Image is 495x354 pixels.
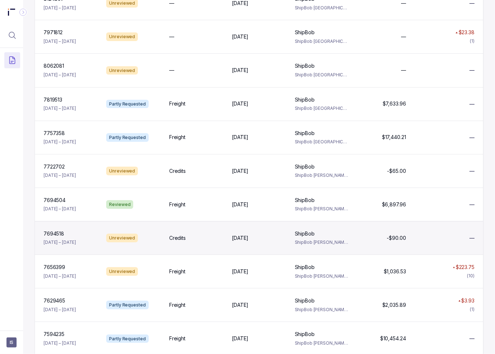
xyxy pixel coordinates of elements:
[295,4,349,12] p: ShipBob [GEOGRAPHIC_DATA][PERSON_NAME]
[470,37,474,45] div: (1)
[295,138,349,145] p: ShipBob [GEOGRAPHIC_DATA][PERSON_NAME]
[44,205,76,212] p: [DATE] – [DATE]
[469,201,474,208] span: —
[459,29,474,36] p: $23.38
[380,335,406,342] p: $10,454.24
[382,134,406,141] p: $17,440.21
[106,267,138,276] div: Unreviewed
[232,100,248,107] p: [DATE]
[232,33,248,40] p: [DATE]
[169,100,185,107] p: Freight
[169,268,185,275] p: Freight
[295,105,349,112] p: ShipBob [GEOGRAPHIC_DATA][PERSON_NAME]
[19,8,27,17] div: Collapse Icon
[469,234,474,242] span: —
[44,172,76,179] p: [DATE] – [DATE]
[106,200,133,209] div: Reviewed
[295,205,349,212] p: ShipBob [PERSON_NAME][GEOGRAPHIC_DATA], ShipBob [GEOGRAPHIC_DATA][PERSON_NAME]
[295,297,315,304] p: ShipBob
[44,4,76,12] p: [DATE] – [DATE]
[401,33,406,40] p: —
[384,268,406,275] p: $1,036.53
[383,100,406,107] p: $7,633.96
[44,105,76,112] p: [DATE] – [DATE]
[232,268,248,275] p: [DATE]
[106,66,138,75] div: Unreviewed
[106,32,138,41] div: Unreviewed
[44,29,63,36] p: 7971812
[169,335,185,342] p: Freight
[169,67,174,74] p: —
[44,138,76,145] p: [DATE] – [DATE]
[458,300,460,302] img: red pointer upwards
[106,301,148,309] div: Partly Requested
[295,29,315,36] p: ShipBob
[232,301,248,309] p: [DATE]
[106,100,148,108] div: Partly Requested
[295,172,349,179] p: ShipBob [PERSON_NAME][GEOGRAPHIC_DATA]
[295,264,315,271] p: ShipBob
[232,201,248,208] p: [DATE]
[44,230,64,237] p: 7694518
[44,264,65,271] p: 7656399
[295,38,349,45] p: ShipBob [GEOGRAPHIC_DATA][PERSON_NAME]
[169,301,185,309] p: Freight
[295,230,315,237] p: ShipBob
[295,273,349,280] p: ShipBob [PERSON_NAME][GEOGRAPHIC_DATA], ShipBob [GEOGRAPHIC_DATA][PERSON_NAME]
[295,62,315,70] p: ShipBob
[232,167,248,175] p: [DATE]
[44,273,76,280] p: [DATE] – [DATE]
[382,201,406,208] p: $6,897.96
[169,33,174,40] p: —
[469,100,474,108] span: —
[106,133,148,142] div: Partly Requested
[106,167,138,175] div: Unreviewed
[295,197,315,204] p: ShipBob
[295,71,349,79] p: ShipBob [GEOGRAPHIC_DATA][PERSON_NAME]
[295,306,349,313] p: ShipBob [PERSON_NAME][GEOGRAPHIC_DATA], ShipBob [GEOGRAPHIC_DATA][PERSON_NAME]
[44,62,64,70] p: 8062081
[44,297,65,304] p: 7629465
[169,201,185,208] p: Freight
[387,167,406,175] p: -$65.00
[44,306,76,313] p: [DATE] – [DATE]
[232,335,248,342] p: [DATE]
[232,134,248,141] p: [DATE]
[295,331,315,338] p: ShipBob
[469,167,474,175] span: —
[453,266,455,268] img: red pointer upwards
[4,52,20,68] button: Menu Icon Button DocumentTextIcon
[295,96,315,103] p: ShipBob
[4,27,20,43] button: Menu Icon Button MagnifyingGlassIcon
[44,239,76,246] p: [DATE] – [DATE]
[469,67,474,74] span: —
[44,38,76,45] p: [DATE] – [DATE]
[44,96,62,103] p: 7819513
[44,197,66,204] p: 7694504
[467,272,474,279] div: (10)
[44,130,65,137] p: 7757358
[401,67,406,74] p: —
[469,134,474,141] span: —
[456,264,474,271] p: $223.75
[44,71,76,79] p: [DATE] – [DATE]
[455,32,458,33] img: red pointer upwards
[382,301,406,309] p: $2,035.89
[44,340,76,347] p: [DATE] – [DATE]
[469,335,474,342] span: —
[169,167,186,175] p: Credits
[387,234,406,242] p: -$90.00
[106,335,148,343] div: Partly Requested
[44,331,64,338] p: 7594235
[106,234,138,242] div: Unreviewed
[169,134,185,141] p: Freight
[44,163,65,170] p: 7722702
[470,306,474,313] div: (1)
[232,234,248,242] p: [DATE]
[232,67,248,74] p: [DATE]
[462,297,474,304] p: $3.93
[6,337,17,348] button: User initials
[169,234,186,242] p: Credits
[295,130,315,137] p: ShipBob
